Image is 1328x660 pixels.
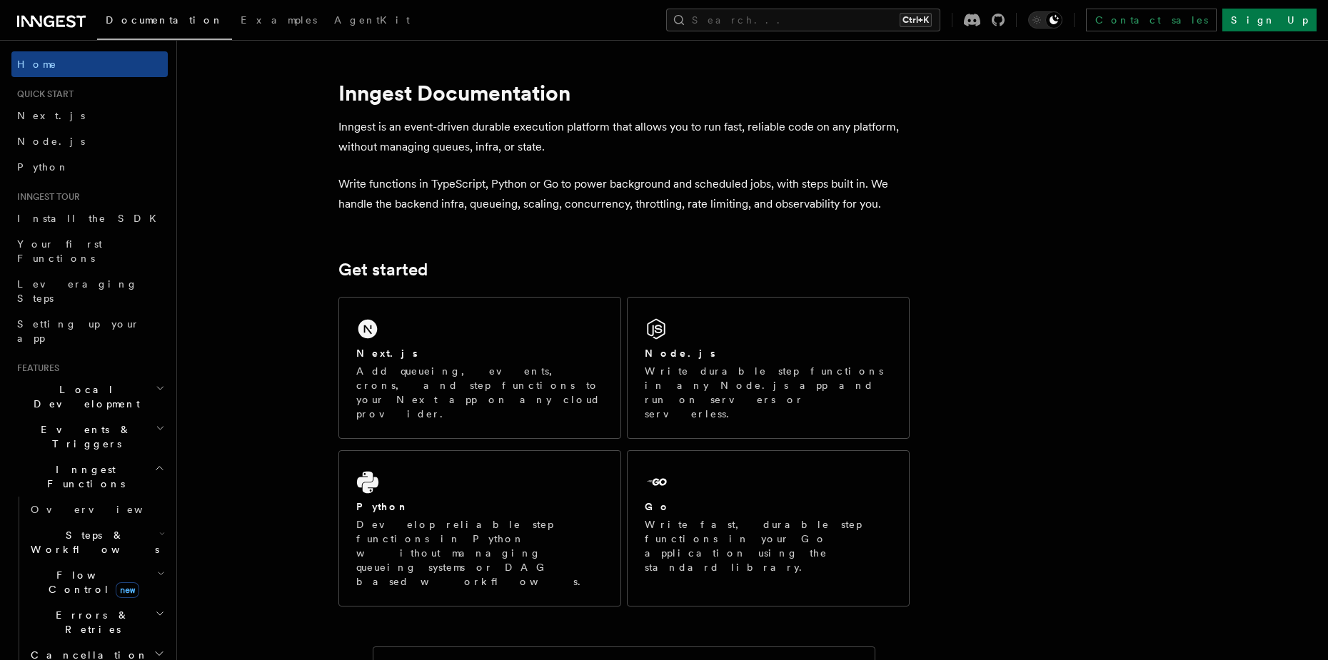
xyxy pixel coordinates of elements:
[11,231,168,271] a: Your first Functions
[11,205,168,231] a: Install the SDK
[338,174,910,214] p: Write functions in TypeScript, Python or Go to power background and scheduled jobs, with steps bu...
[11,154,168,180] a: Python
[645,517,892,574] p: Write fast, durable step functions in your Go application using the standard library.
[338,297,621,439] a: Next.jsAdd queueing, events, crons, and step functions to your Next app on any cloud provider.
[356,517,603,589] p: Develop reliable step functions in Python without managing queueing systems or DAG based workflows.
[25,568,157,596] span: Flow Control
[356,364,603,421] p: Add queueing, events, crons, and step functions to your Next app on any cloud provider.
[17,57,57,71] span: Home
[1028,11,1062,29] button: Toggle dark mode
[326,4,418,39] a: AgentKit
[11,191,80,203] span: Inngest tour
[11,422,156,451] span: Events & Triggers
[1086,9,1217,31] a: Contact sales
[666,9,940,31] button: Search...Ctrl+K
[11,377,168,417] button: Local Development
[25,562,168,602] button: Flow Controlnew
[645,364,892,421] p: Write durable step functions in any Node.js app and run on servers or serverless.
[645,499,670,514] h2: Go
[11,311,168,351] a: Setting up your app
[25,602,168,642] button: Errors & Retries
[17,110,85,121] span: Next.js
[338,117,910,157] p: Inngest is an event-driven durable execution platform that allows you to run fast, reliable code ...
[116,582,139,598] span: new
[106,14,223,26] span: Documentation
[11,417,168,457] button: Events & Triggers
[645,346,715,360] h2: Node.js
[25,528,159,557] span: Steps & Workflows
[11,51,168,77] a: Home
[900,13,932,27] kbd: Ctrl+K
[1222,9,1317,31] a: Sign Up
[25,608,155,636] span: Errors & Retries
[334,14,410,26] span: AgentKit
[11,271,168,311] a: Leveraging Steps
[11,362,59,374] span: Features
[232,4,326,39] a: Examples
[338,260,428,280] a: Get started
[17,318,140,344] span: Setting up your app
[11,128,168,154] a: Node.js
[17,238,102,264] span: Your first Functions
[338,80,910,106] h1: Inngest Documentation
[25,497,168,522] a: Overview
[11,88,74,100] span: Quick start
[11,382,156,411] span: Local Development
[241,14,317,26] span: Examples
[17,213,165,224] span: Install the SDK
[17,136,85,147] span: Node.js
[11,103,168,128] a: Next.js
[97,4,232,40] a: Documentation
[31,504,178,515] span: Overview
[17,278,138,304] span: Leveraging Steps
[356,499,409,514] h2: Python
[627,450,910,606] a: GoWrite fast, durable step functions in your Go application using the standard library.
[11,462,154,491] span: Inngest Functions
[17,161,69,173] span: Python
[627,297,910,439] a: Node.jsWrite durable step functions in any Node.js app and run on servers or serverless.
[356,346,418,360] h2: Next.js
[338,450,621,606] a: PythonDevelop reliable step functions in Python without managing queueing systems or DAG based wo...
[11,457,168,497] button: Inngest Functions
[25,522,168,562] button: Steps & Workflows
